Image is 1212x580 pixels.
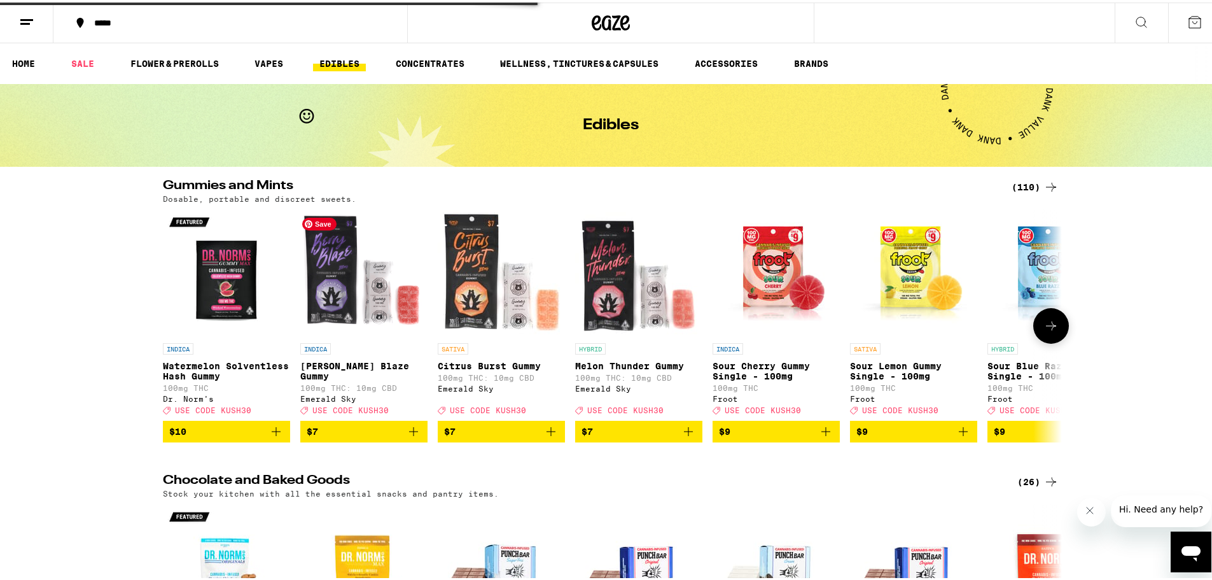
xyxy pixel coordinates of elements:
span: USE CODE KUSH30 [1000,404,1076,412]
div: Emerald Sky [575,382,702,390]
p: Melon Thunder Gummy [575,358,702,369]
p: INDICA [713,341,743,352]
span: USE CODE KUSH30 [725,404,801,412]
a: Open page for Berry Blaze Gummy from Emerald Sky [300,207,428,418]
a: FLOWER & PREROLLS [124,53,225,69]
p: 100mg THC [163,381,290,390]
a: Open page for Sour Lemon Gummy Single - 100mg from Froot [850,207,977,418]
span: USE CODE KUSH30 [450,404,526,412]
p: 100mg THC: 10mg CBD [575,371,702,379]
img: Froot - Sour Cherry Gummy Single - 100mg [713,207,840,334]
p: Sour Blue Razz Gummy Single - 100mg [987,358,1115,379]
a: EDIBLES [313,53,366,69]
a: HOME [6,53,41,69]
p: [PERSON_NAME] Blaze Gummy [300,358,428,379]
p: 100mg THC [713,381,840,390]
a: BRANDS [788,53,835,69]
span: USE CODE KUSH30 [175,404,251,412]
p: HYBRID [987,341,1018,352]
span: Save [302,215,337,228]
a: Open page for Watermelon Solventless Hash Gummy from Dr. Norm's [163,207,290,418]
img: Emerald Sky - Melon Thunder Gummy [575,207,702,334]
button: Add to bag [987,418,1115,440]
a: Open page for Melon Thunder Gummy from Emerald Sky [575,207,702,418]
button: Add to bag [300,418,428,440]
div: Froot [987,392,1115,400]
div: Dr. Norm's [163,392,290,400]
a: Open page for Sour Cherry Gummy Single - 100mg from Froot [713,207,840,418]
h2: Chocolate and Baked Goods [163,472,996,487]
span: $9 [994,424,1005,434]
p: SATIVA [438,341,468,352]
p: 100mg THC: 10mg CBD [300,381,428,390]
button: Add to bag [575,418,702,440]
img: Emerald Sky - Citrus Burst Gummy [438,207,565,334]
iframe: Button to launch messaging window [1171,529,1211,570]
span: USE CODE KUSH30 [862,404,938,412]
span: USE CODE KUSH30 [587,404,664,412]
a: VAPES [248,53,289,69]
p: Citrus Burst Gummy [438,358,565,369]
img: Dr. Norm's - Watermelon Solventless Hash Gummy [163,207,290,334]
img: Froot - Sour Blue Razz Gummy Single - 100mg [987,207,1115,334]
p: Watermelon Solventless Hash Gummy [163,358,290,379]
span: $7 [307,424,318,434]
a: CONCENTRATES [389,53,471,69]
p: Dosable, portable and discreet sweets. [163,192,356,201]
p: SATIVA [850,341,881,352]
button: Add to bag [713,418,840,440]
p: INDICA [300,341,331,352]
p: Sour Lemon Gummy Single - 100mg [850,358,977,379]
h1: Edibles [583,115,639,131]
img: Froot - Sour Lemon Gummy Single - 100mg [850,207,977,334]
p: 100mg THC [987,381,1115,390]
span: $9 [719,424,730,434]
img: Emerald Sky - Berry Blaze Gummy [300,207,428,334]
p: HYBRID [575,341,606,352]
a: Open page for Citrus Burst Gummy from Emerald Sky [438,207,565,418]
a: Open page for Sour Blue Razz Gummy Single - 100mg from Froot [987,207,1115,418]
a: WELLNESS, TINCTURES & CAPSULES [494,53,665,69]
p: INDICA [163,341,193,352]
span: $10 [169,424,186,434]
div: Froot [850,392,977,400]
a: SALE [65,53,101,69]
p: 100mg THC: 10mg CBD [438,371,565,379]
a: (26) [1017,472,1059,487]
a: (110) [1012,177,1059,192]
button: Add to bag [438,418,565,440]
p: Sour Cherry Gummy Single - 100mg [713,358,840,379]
span: $7 [582,424,593,434]
div: Emerald Sky [300,392,428,400]
div: Froot [713,392,840,400]
iframe: Close message [1077,495,1106,524]
div: Emerald Sky [438,382,565,390]
button: Add to bag [163,418,290,440]
p: Stock your kitchen with all the essential snacks and pantry items. [163,487,499,495]
span: USE CODE KUSH30 [312,404,389,412]
p: 100mg THC [850,381,977,390]
h2: Gummies and Mints [163,177,996,192]
span: $7 [444,424,456,434]
a: ACCESSORIES [688,53,764,69]
iframe: Message from company [1111,493,1211,525]
span: $9 [856,424,868,434]
button: Add to bag [850,418,977,440]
